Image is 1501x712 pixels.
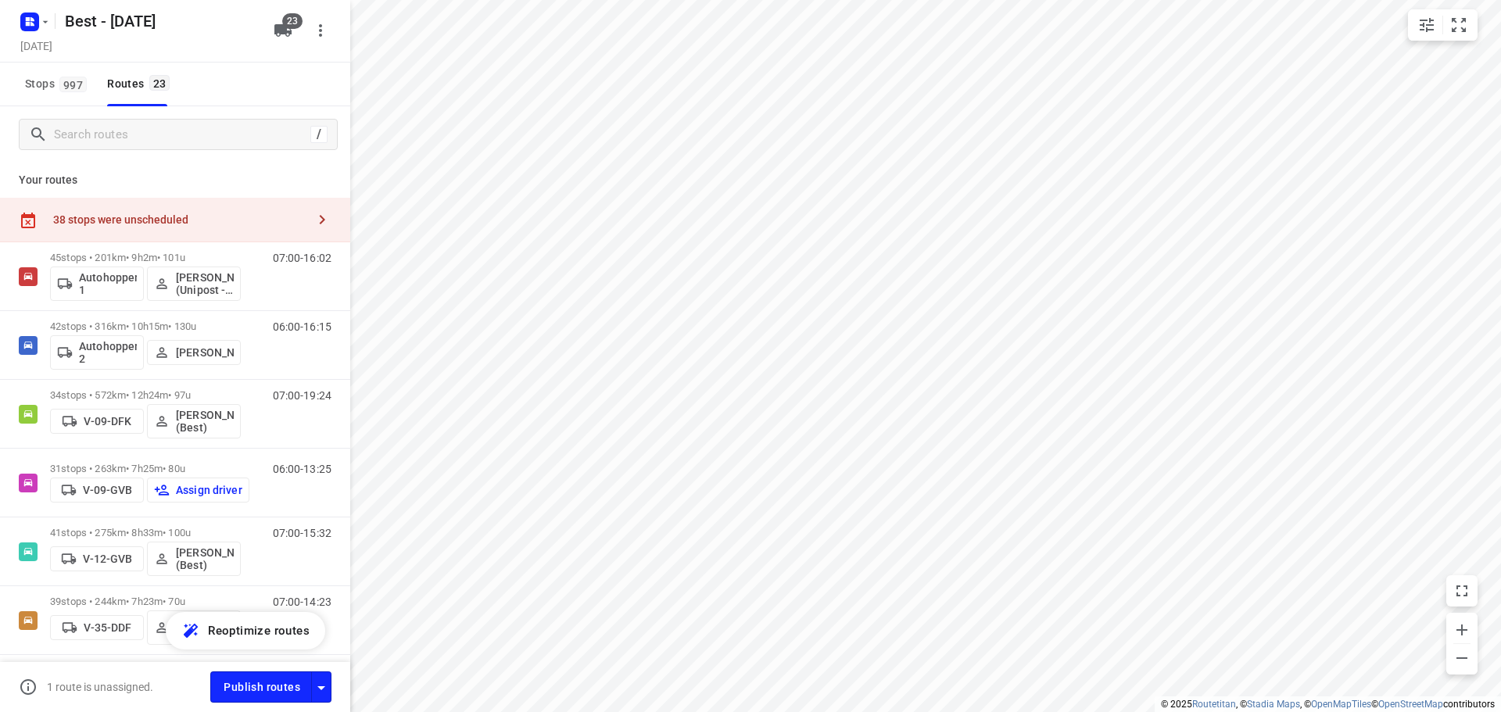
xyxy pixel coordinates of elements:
button: V-35-DDF [50,615,144,640]
p: Your routes [19,172,331,188]
p: Assign driver [176,484,242,496]
span: 23 [149,75,170,91]
button: [PERSON_NAME] (Best) [147,610,241,645]
p: 06:00-13:25 [273,463,331,475]
p: [PERSON_NAME] (Best) [176,409,234,434]
span: 997 [59,77,87,92]
button: V-12-GVB [50,546,144,571]
p: [PERSON_NAME] (Best) [176,546,234,571]
button: [PERSON_NAME] (Best) [147,404,241,438]
p: V-09-DFK [84,415,131,428]
button: Fit zoom [1443,9,1474,41]
button: Assign driver [147,478,249,503]
p: 42 stops • 316km • 10h15m • 130u [50,320,241,332]
p: 1 route is unassigned. [47,681,153,693]
div: small contained button group [1408,9,1478,41]
div: / [310,126,328,143]
p: Autohopper 2 [79,340,137,365]
a: Routetitan [1192,699,1236,710]
span: Stops [25,74,91,94]
p: 07:00-15:32 [273,527,331,539]
div: Routes [107,74,174,94]
h5: Project date [14,37,59,55]
p: 07:00-14:23 [273,596,331,608]
p: Autohopper 1 [79,271,137,296]
p: 31 stops • 263km • 7h25m • 80u [50,463,249,474]
span: Reoptimize routes [208,621,310,641]
p: [PERSON_NAME] [176,346,234,359]
a: Stadia Maps [1247,699,1300,710]
p: V-12-GVB [83,553,132,565]
h5: Rename [59,9,261,34]
span: 23 [282,13,303,29]
button: V-09-GVB [50,478,144,503]
div: 38 stops were unscheduled [53,213,306,226]
button: Map settings [1411,9,1442,41]
p: 06:00-16:15 [273,320,331,333]
button: [PERSON_NAME] (Unipost - Best - ZZP) [147,267,241,301]
span: Publish routes [224,678,300,697]
button: 23 [267,15,299,46]
p: V-09-GVB [83,484,132,496]
a: OpenStreetMap [1378,699,1443,710]
button: V-09-DFK [50,409,144,434]
p: 34 stops • 572km • 12h24m • 97u [50,389,241,401]
button: Publish routes [210,671,312,702]
p: [PERSON_NAME] (Unipost - Best - ZZP) [176,271,234,296]
p: 07:00-19:24 [273,389,331,402]
input: Search routes [54,123,310,147]
button: Reoptimize routes [166,612,325,649]
p: V-35-DDF [84,621,131,634]
p: 45 stops • 201km • 9h2m • 101u [50,252,241,263]
p: 39 stops • 244km • 7h23m • 70u [50,596,241,607]
li: © 2025 , © , © © contributors [1161,699,1495,710]
p: 41 stops • 275km • 8h33m • 100u [50,527,241,538]
button: Autohopper 2 [50,335,144,370]
button: Autohopper 1 [50,267,144,301]
a: OpenMapTiles [1311,699,1371,710]
button: [PERSON_NAME] [147,340,241,365]
button: [PERSON_NAME] (Best) [147,542,241,576]
div: Driver app settings [312,677,331,696]
button: More [305,15,336,46]
p: 07:00-16:02 [273,252,331,264]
